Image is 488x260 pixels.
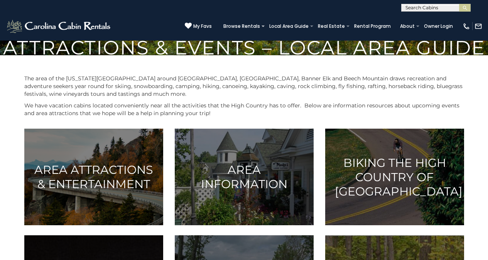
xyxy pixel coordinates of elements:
[34,163,154,191] h3: Area Attractions & Entertainment
[185,22,212,30] a: My Favs
[175,129,314,225] a: Area Information
[184,163,304,191] h3: Area Information
[325,129,464,225] a: Biking the High Country of [GEOGRAPHIC_DATA]
[24,129,163,225] a: Area Attractions & Entertainment
[463,22,470,30] img: phone-regular-white.png
[24,75,464,98] p: The area of the [US_STATE][GEOGRAPHIC_DATA] around [GEOGRAPHIC_DATA], [GEOGRAPHIC_DATA], Banner E...
[396,21,419,32] a: About
[193,23,212,30] span: My Favs
[265,21,312,32] a: Local Area Guide
[24,102,464,117] p: We have vacation cabins located conveniently near all the activities that the High Country has to...
[314,21,349,32] a: Real Estate
[350,21,395,32] a: Rental Program
[474,22,482,30] img: mail-regular-white.png
[420,21,457,32] a: Owner Login
[335,155,454,198] h3: Biking the High Country of [GEOGRAPHIC_DATA]
[220,21,264,32] a: Browse Rentals
[6,19,113,34] img: White-1-2.png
